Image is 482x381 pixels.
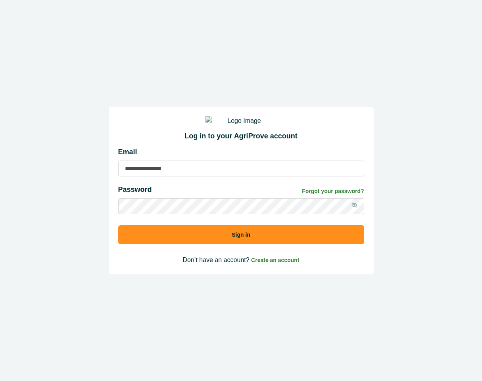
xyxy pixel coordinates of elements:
[302,187,364,195] a: Forgot your password?
[251,257,299,263] a: Create an account
[118,132,364,141] h2: Log in to your AgriProve account
[118,225,364,244] button: Sign in
[118,255,364,265] p: Don’t have an account?
[118,147,364,157] p: Email
[205,116,277,126] img: Logo Image
[118,184,152,195] p: Password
